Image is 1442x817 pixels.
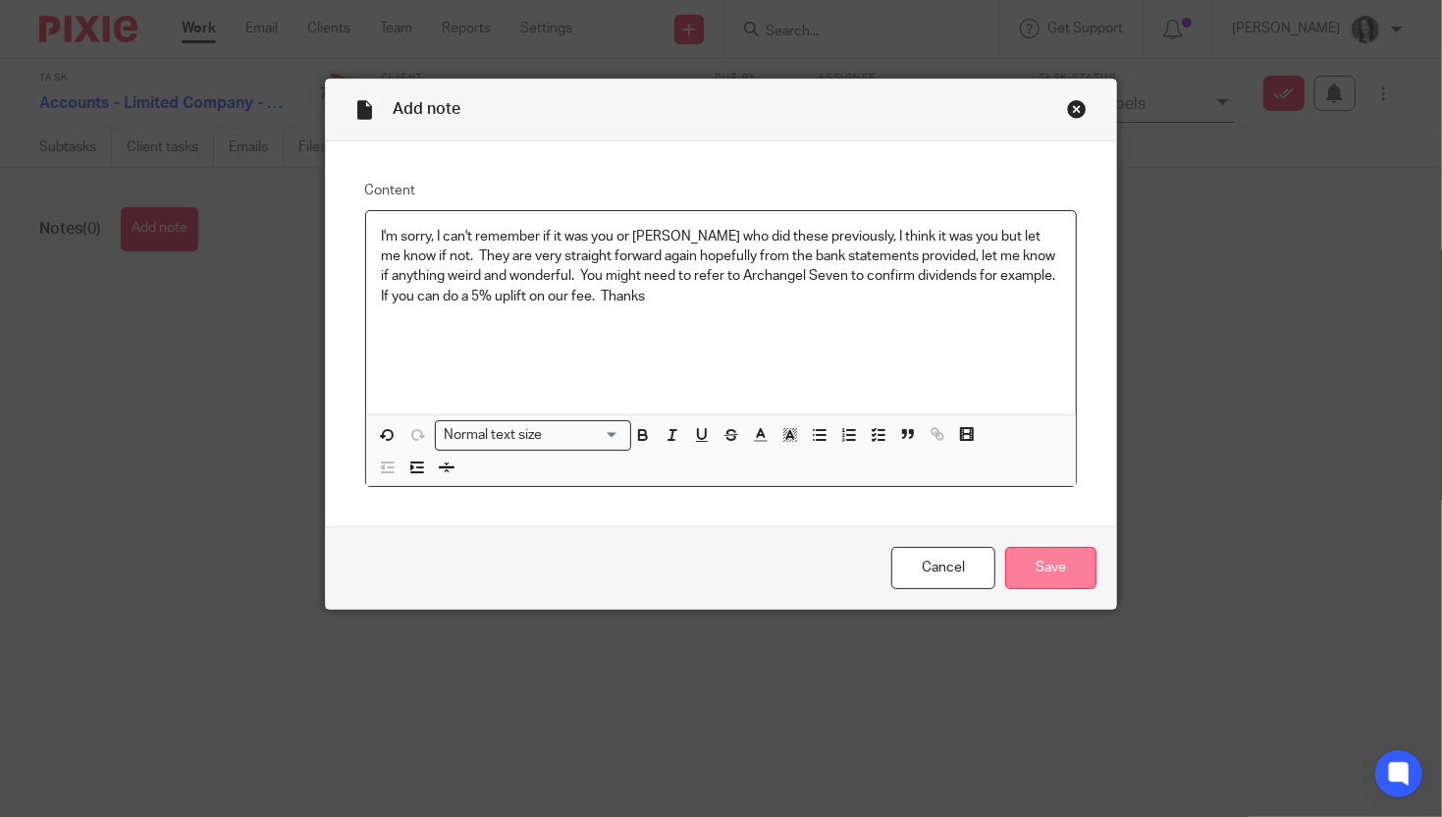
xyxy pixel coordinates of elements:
span: Add note [394,101,461,117]
div: Close this dialog window [1067,99,1087,119]
a: Cancel [891,547,995,589]
input: Search for option [548,425,618,446]
div: Search for option [435,420,631,451]
label: Content [365,181,1078,200]
input: Save [1005,547,1096,589]
p: I'm sorry, I can't remember if it was you or [PERSON_NAME] who did these previously, I think it w... [382,227,1061,306]
span: Normal text size [440,425,547,446]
